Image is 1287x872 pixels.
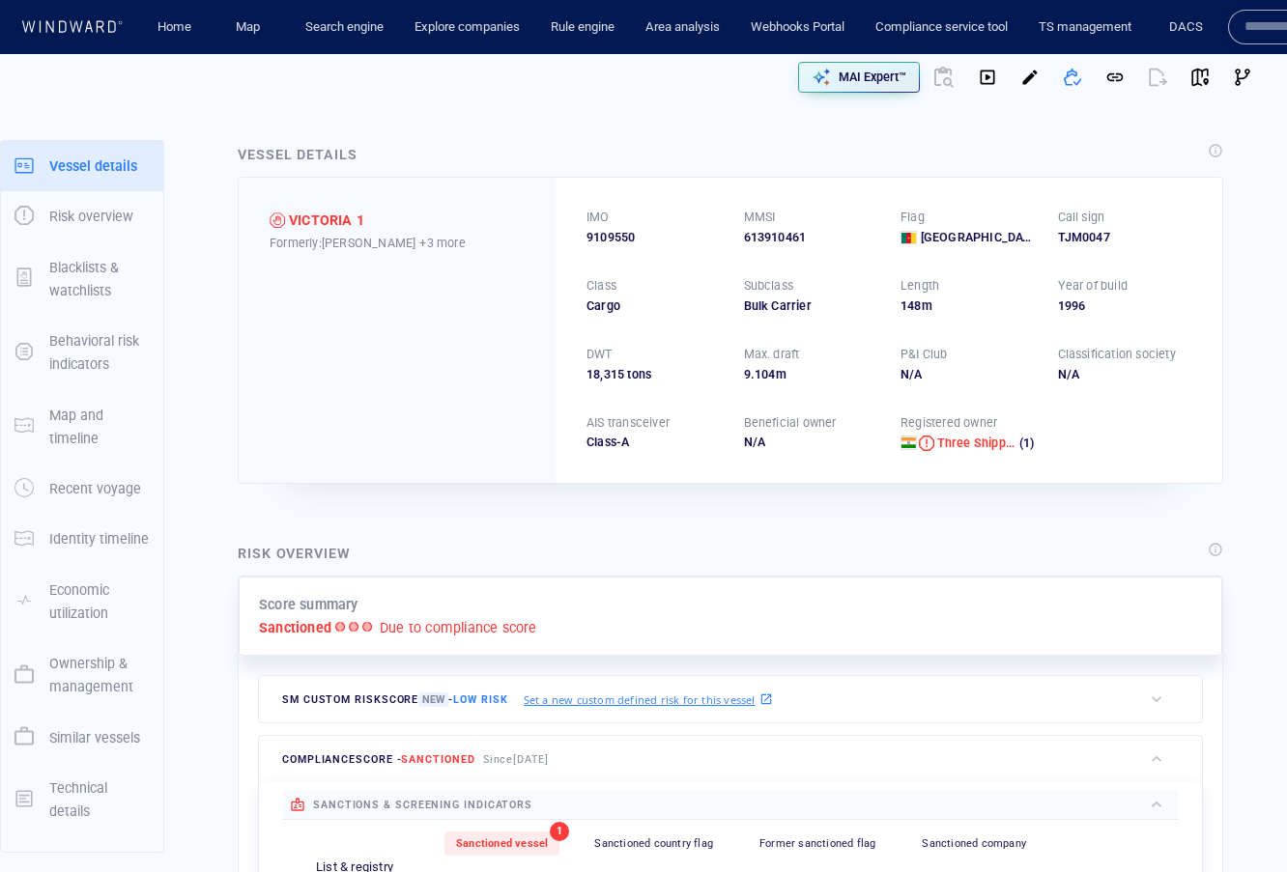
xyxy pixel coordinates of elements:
p: +3 more [419,233,465,253]
button: Visual Link Analysis [1221,56,1264,98]
span: Sanctioned country flag [594,837,713,850]
span: (1) [1016,435,1035,452]
a: Recent voyage [1,479,163,497]
p: IMO [586,209,610,226]
button: Economic utilization [1,565,163,639]
p: Similar vessels [49,726,140,749]
a: Economic utilization [1,591,163,609]
span: m [922,298,932,313]
button: DACS [1155,11,1216,44]
button: Webhooks Portal [743,11,852,44]
div: Risk overview [238,542,351,565]
span: SM Custom risk score - [282,692,508,707]
p: Identity timeline [49,527,149,550]
p: Economic utilization [49,578,150,626]
a: Vessel details [1,155,163,174]
a: TS management [1031,11,1139,44]
p: Classification society [1058,346,1176,363]
a: Map and timeline [1,416,163,435]
a: Search engine [298,11,391,44]
p: Sanctioned [259,616,331,639]
p: Recent voyage [49,477,141,500]
p: Ownership & management [49,652,150,699]
button: Behavioral risk indicators [1,316,163,390]
span: N/A [744,435,766,449]
a: Risk overview [1,207,163,225]
p: Registered owner [901,414,997,432]
p: Set a new custom defined risk for this vessel [524,691,756,708]
div: Formerly: [PERSON_NAME] [270,233,525,253]
button: Vessel details [1,141,163,191]
p: AIS transceiver [586,414,670,432]
span: compliance score - [282,753,475,766]
a: Behavioral risk indicators [1,343,163,361]
span: 9 [744,367,751,381]
p: Behavioral risk indicators [49,329,150,377]
span: Class-A [586,435,629,449]
span: . [751,367,755,381]
span: Sanctioned vessel [456,837,548,850]
a: Map [228,11,274,44]
p: Call sign [1058,209,1105,226]
span: Former sanctioned flag [759,837,875,850]
p: MAI Expert™ [839,69,906,86]
span: sanctions & screening indicators [313,799,532,811]
p: Year of build [1058,277,1129,295]
p: Length [901,277,939,295]
div: Sanctioned [270,212,285,228]
span: 1 [550,822,569,841]
button: Map and timeline [1,390,163,464]
p: Score summary [259,593,358,616]
button: MAI Expert™ [798,62,920,93]
a: DACS [1161,11,1211,44]
button: Identity timeline [1,514,163,564]
button: Map [220,11,282,44]
button: Compliance service tool [868,11,1015,44]
a: Identity timeline [1,529,163,548]
div: TJM0047 [1058,229,1192,246]
button: Similar vessels [1,713,163,763]
span: Sanctioned [401,753,474,766]
button: Blacklists & watchlists [1,242,163,317]
a: Blacklists & watchlists [1,268,163,287]
p: P&I Club [901,346,948,363]
p: Blacklists & watchlists [49,256,150,303]
span: [GEOGRAPHIC_DATA] [921,229,1035,246]
iframe: Chat [1205,785,1273,858]
button: Vessel update [1009,56,1051,98]
p: Risk overview [49,205,133,228]
span: 9109550 [586,229,635,246]
button: Technical details [1,763,163,837]
p: Map and timeline [49,404,150,451]
a: Three Shipping Ltd. (1) [937,435,1035,452]
button: Get link [1094,56,1136,98]
button: View on map [1179,56,1221,98]
a: Similar vessels [1,727,163,745]
div: VICTORIA 1 [289,209,364,232]
button: Recent voyage [1,464,163,514]
div: 18,315 tons [586,366,721,383]
p: Beneficial owner [744,414,837,432]
a: Rule engine [543,11,622,44]
a: Explore companies [407,11,528,44]
p: DWT [586,346,613,363]
span: 148 [901,298,922,313]
div: Cargo [586,297,721,315]
button: Download video [966,56,1009,98]
p: MMSI [744,209,776,226]
span: 104 [755,367,776,381]
p: Technical details [49,776,150,824]
span: Sanctioned company [922,837,1026,850]
span: Since [DATE] [483,753,550,766]
span: Three Shipping Ltd. [937,436,1048,450]
a: Area analysis [638,11,728,44]
span: m [776,367,786,381]
a: Set a new custom defined risk for this vessel [524,689,773,710]
a: Home [150,11,199,44]
div: N/A [901,366,1035,383]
